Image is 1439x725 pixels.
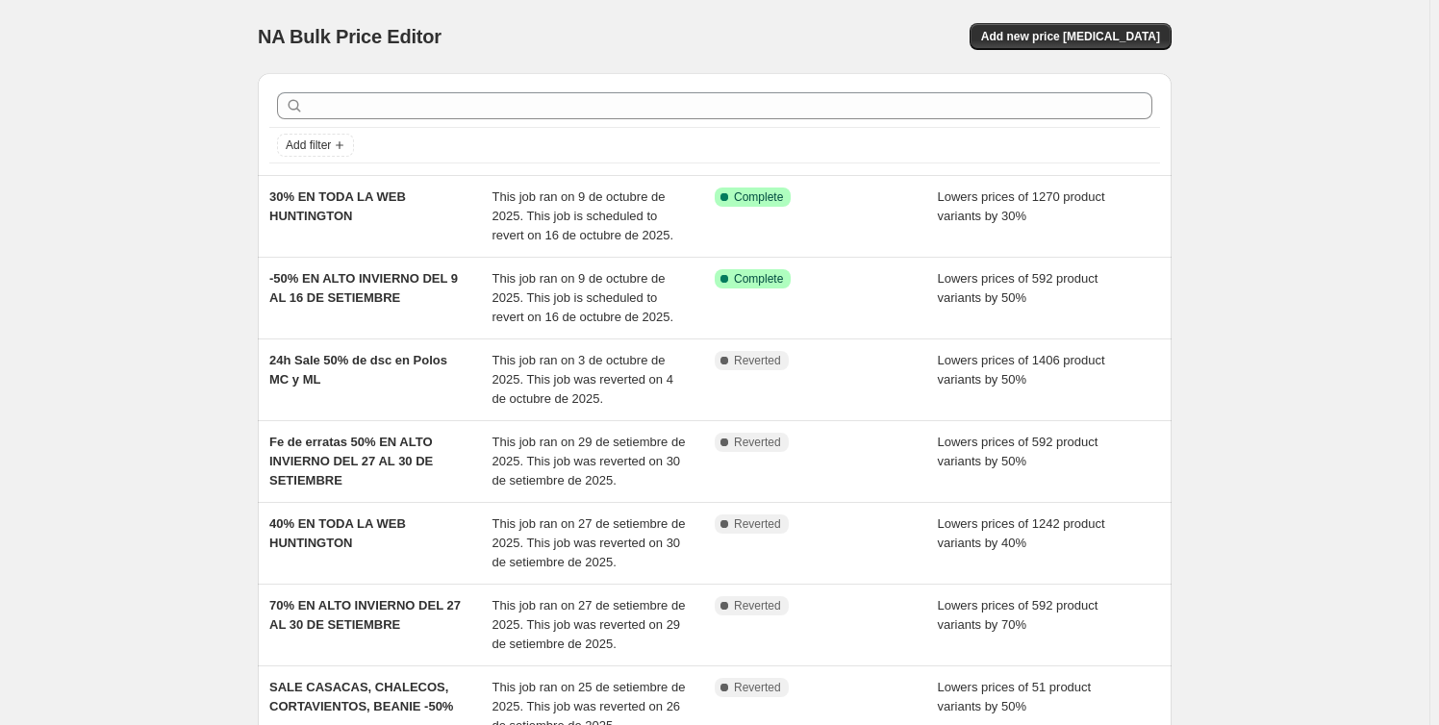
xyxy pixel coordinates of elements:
[269,189,406,223] span: 30% EN TODA LA WEB HUNTINGTON
[938,189,1105,223] span: Lowers prices of 1270 product variants by 30%
[734,598,781,613] span: Reverted
[269,271,458,305] span: -50% EN ALTO INVIERNO DEL 9 AL 16 DE SETIEMBRE
[938,435,1098,468] span: Lowers prices of 592 product variants by 50%
[269,516,406,550] span: 40% EN TODA LA WEB HUNTINGTON
[938,598,1098,632] span: Lowers prices of 592 product variants by 70%
[492,189,674,242] span: This job ran on 9 de octubre de 2025. This job is scheduled to revert on 16 de octubre de 2025.
[492,598,686,651] span: This job ran on 27 de setiembre de 2025. This job was reverted on 29 de setiembre de 2025.
[970,23,1172,50] button: Add new price [MEDICAL_DATA]
[492,516,686,569] span: This job ran on 27 de setiembre de 2025. This job was reverted on 30 de setiembre de 2025.
[981,29,1160,44] span: Add new price [MEDICAL_DATA]
[286,137,331,153] span: Add filter
[269,598,461,632] span: 70% EN ALTO INVIERNO DEL 27 AL 30 DE SETIEMBRE
[492,353,673,406] span: This job ran on 3 de octubre de 2025. This job was reverted on 4 de octubre de 2025.
[277,134,354,157] button: Add filter
[938,353,1105,387] span: Lowers prices of 1406 product variants by 50%
[269,353,447,387] span: 24h Sale 50% de dsc en Polos MC y ML
[734,271,783,287] span: Complete
[938,271,1098,305] span: Lowers prices of 592 product variants by 50%
[492,271,674,324] span: This job ran on 9 de octubre de 2025. This job is scheduled to revert on 16 de octubre de 2025.
[938,680,1092,713] span: Lowers prices of 51 product variants by 50%
[734,189,783,205] span: Complete
[269,680,453,713] span: SALE CASACAS, CHALECOS, CORTAVIENTOS, BEANIE -50%
[269,435,433,487] span: Fe de erratas 50% EN ALTO INVIERNO DEL 27 AL 30 DE SETIEMBRE
[734,435,781,450] span: Reverted
[258,26,442,47] span: NA Bulk Price Editor
[492,435,686,487] span: This job ran on 29 de setiembre de 2025. This job was reverted on 30 de setiembre de 2025.
[734,516,781,532] span: Reverted
[734,353,781,368] span: Reverted
[734,680,781,695] span: Reverted
[938,516,1105,550] span: Lowers prices of 1242 product variants by 40%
